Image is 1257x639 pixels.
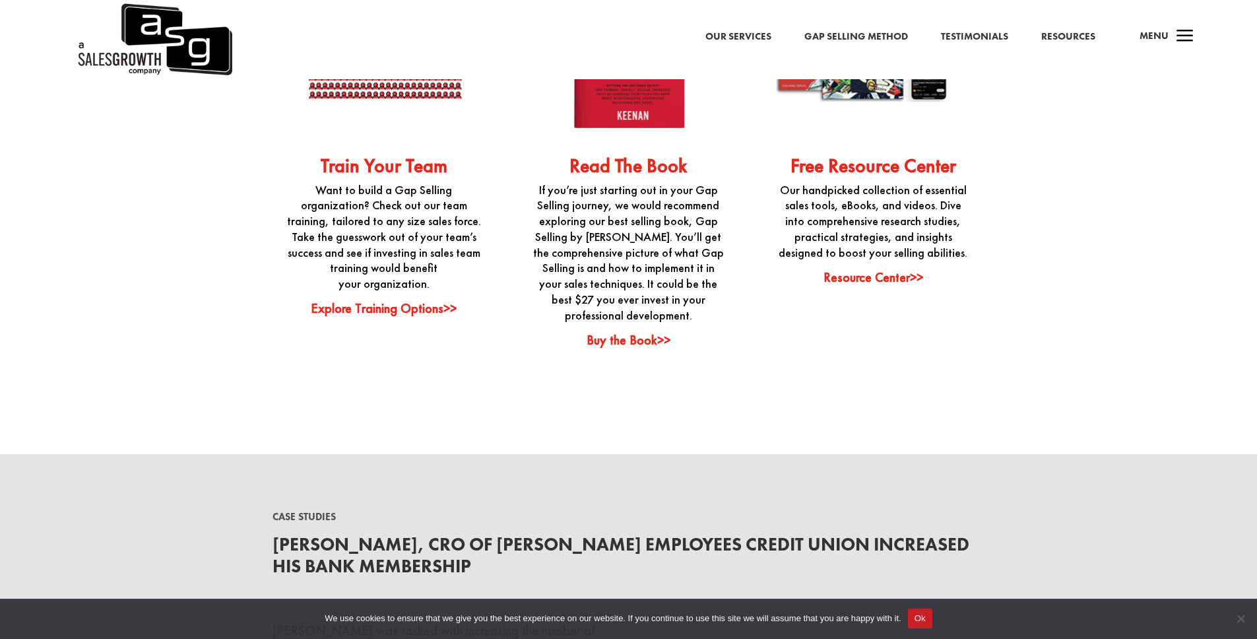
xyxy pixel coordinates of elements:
[286,182,482,292] p: Want to build a Gap Selling organization? Check out our team training, tailored to any size sales...
[775,182,971,261] p: Our handpicked collection of essential sales tools, eBooks, and videos. Dive into comprehensive r...
[1234,612,1247,625] span: No
[1140,29,1169,42] span: Menu
[530,182,726,323] p: If you’re just starting out in your Gap Selling journey, we would recommend exploring our best se...
[941,28,1008,46] a: Testimonials
[823,269,923,286] a: Resource Center>>
[804,28,908,46] a: Gap Selling Method
[705,28,771,46] a: Our Services
[569,153,687,178] a: Read The Book
[1041,28,1095,46] a: Resources
[587,331,670,349] a: Buy the Book>>
[908,609,932,628] button: Ok
[273,533,985,584] h4: [PERSON_NAME], CRO of [PERSON_NAME] Employees Credit Union Increased his bank membership
[790,153,956,178] a: Free Resource Center
[325,612,901,625] span: We use cookies to ensure that we give you the best experience on our website. If you continue to ...
[273,508,985,533] h3: Case Studies
[1172,24,1198,50] span: a
[321,153,447,178] a: Train Your Team
[311,300,457,317] a: Explore Training Options>>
